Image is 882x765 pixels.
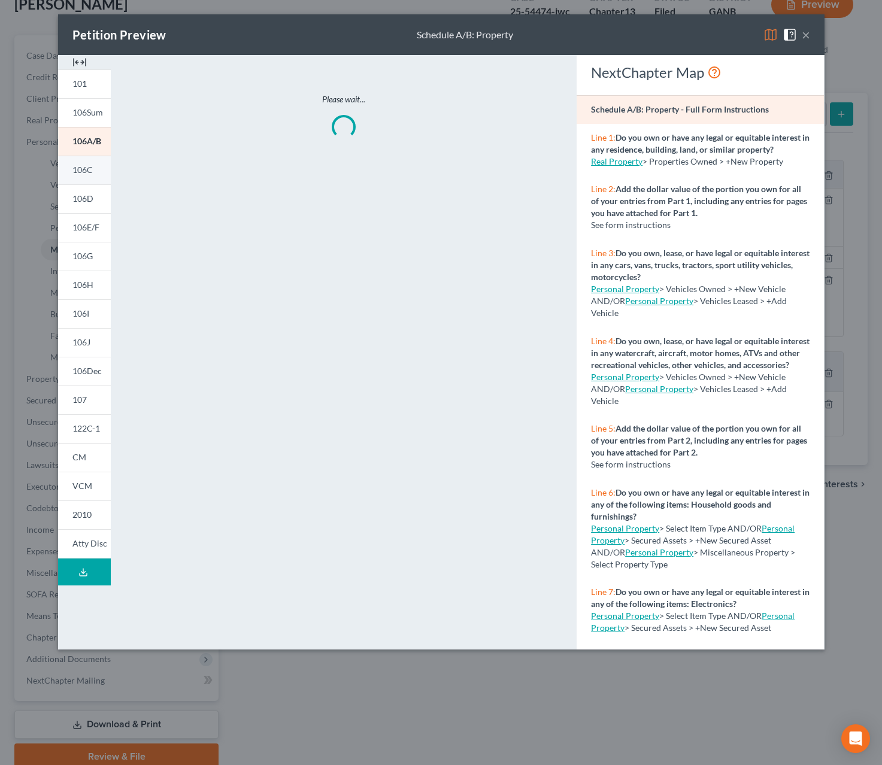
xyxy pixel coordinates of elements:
a: VCM [58,472,111,500]
img: expand-e0f6d898513216a626fdd78e52531dac95497ffd26381d4c15ee2fc46db09dca.svg [72,55,87,69]
p: Please wait... [161,93,526,105]
span: Line 6: [591,487,616,497]
span: 106Sum [72,107,103,117]
a: 106Dec [58,357,111,385]
span: 106D [72,193,93,204]
span: > Miscellaneous Property > Select Property Type [591,547,795,569]
span: See form instructions [591,220,671,230]
a: 2010 [58,500,111,529]
span: > Secured Assets > +New Secured Asset AND/OR [591,523,795,557]
span: 106Dec [72,366,102,376]
a: 106I [58,299,111,328]
a: Real Property [591,156,642,166]
span: 2010 [72,509,92,520]
a: 106C [58,156,111,184]
span: Line 2: [591,184,616,194]
img: help-close-5ba153eb36485ed6c1ea00a893f15db1cb9b99d6cae46e1a8edb6c62d00a1a76.svg [783,28,797,42]
span: Line 3: [591,248,616,258]
span: 106E/F [72,222,99,232]
div: Open Intercom Messenger [841,724,870,753]
a: 106G [58,242,111,271]
a: Personal Property [625,384,693,394]
span: Line 5: [591,423,616,433]
span: See form instructions [591,459,671,469]
a: CM [58,443,111,472]
span: CM [72,452,86,462]
div: Schedule A/B: Property [417,28,513,42]
span: Line 7: [591,587,616,597]
span: 101 [72,78,87,89]
strong: Do you own or have any legal or equitable interest in any of the following items: Electronics? [591,587,810,609]
a: 101 [58,69,111,98]
a: Atty Disc [58,529,111,558]
span: Atty Disc [72,538,107,548]
strong: Do you own or have any legal or equitable interest in any residence, building, land, or similar p... [591,132,810,154]
span: 106I [72,308,89,318]
a: Personal Property [625,547,693,557]
a: 107 [58,385,111,414]
a: Personal Property [591,523,795,545]
a: 106E/F [58,213,111,242]
a: Personal Property [591,611,659,621]
a: 106D [58,184,111,213]
img: map-eea8200ae884c6f1103ae1953ef3d486a96c86aabb227e865a55264e3737af1f.svg [763,28,778,42]
span: > Vehicles Owned > +New Vehicle AND/OR [591,372,786,394]
span: > Vehicles Owned > +New Vehicle AND/OR [591,284,786,306]
span: 106J [72,337,90,347]
div: Petition Preview [72,26,166,43]
span: > Properties Owned > +New Property [642,156,783,166]
button: × [802,28,810,42]
span: 107 [72,394,87,405]
a: 106Sum [58,98,111,127]
a: 106H [58,271,111,299]
span: Line 4: [591,336,616,346]
span: 106H [72,280,93,290]
div: NextChapter Map [591,63,810,82]
a: 122C-1 [58,414,111,443]
strong: Add the dollar value of the portion you own for all of your entries from Part 2, including any en... [591,423,807,457]
a: Personal Property [591,372,659,382]
span: > Select Item Type AND/OR [591,523,762,533]
a: Personal Property [591,523,659,533]
a: Personal Property [591,284,659,294]
a: 106J [58,328,111,357]
span: > Vehicles Leased > +Add Vehicle [591,384,787,406]
span: 122C-1 [72,423,100,433]
span: 106A/B [72,136,101,146]
strong: Do you own, lease, or have legal or equitable interest in any watercraft, aircraft, motor homes, ... [591,336,810,370]
a: Personal Property [625,296,693,306]
span: Line 1: [591,132,616,142]
strong: Do you own or have any legal or equitable interest in any of the following items: Household goods... [591,487,810,521]
strong: Schedule A/B: Property - Full Form Instructions [591,104,769,114]
span: 106G [72,251,93,261]
span: 106C [72,165,93,175]
a: 106A/B [58,127,111,156]
span: > Vehicles Leased > +Add Vehicle [591,296,787,318]
strong: Do you own, lease, or have legal or equitable interest in any cars, vans, trucks, tractors, sport... [591,248,810,282]
span: > Select Item Type AND/OR [591,611,762,621]
span: VCM [72,481,92,491]
strong: Add the dollar value of the portion you own for all of your entries from Part 1, including any en... [591,184,807,218]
